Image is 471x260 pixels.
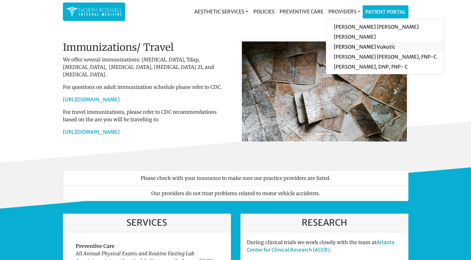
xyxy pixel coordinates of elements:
a: Providers [326,5,362,18]
h2: Immunizations/ Travel [63,41,231,53]
h3: Research [247,218,402,228]
a: Atlanta Center for Clinical Research (ACCR) [247,239,394,253]
p: We offer several immunizations: [MEDICAL_DATA], Tdap, [MEDICAL_DATA], [MEDICAL_DATA], [MEDICAL_DA... [63,56,231,78]
p: During clinical trials we work closely with the team at . [247,238,402,253]
a: [PERSON_NAME] Vukotic [326,42,444,52]
a: [PERSON_NAME] [PERSON_NAME] [326,22,444,32]
li: Our providers do not treat problems related to motor vehicle accidents. [63,185,408,201]
a: Preventive Care [277,5,326,18]
a: [PERSON_NAME] [326,32,444,42]
a: Aesthetic Services [192,5,251,18]
strong: Preventive Care [76,243,115,249]
a: [URL][DOMAIN_NAME] [63,96,120,103]
a: Patient Portal [363,6,408,18]
p: For travel immunizations, please refer to CDC recommendations based on the are you will be travel... [63,108,231,123]
a: [URL][DOMAIN_NAME] [63,129,120,135]
p: For questions on adult immunization schedule please refer to CDC [63,83,231,91]
li: Please check with your insurance to make sure our practice providers are listed. [63,170,408,186]
a: [PERSON_NAME], DNP, FNP- C [326,62,444,72]
a: Policies [251,5,277,18]
a: [PERSON_NAME] [PERSON_NAME], FNP-C [326,52,444,62]
img: North Roswell Internal Medicine [66,6,122,18]
h3: Services [69,218,224,228]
